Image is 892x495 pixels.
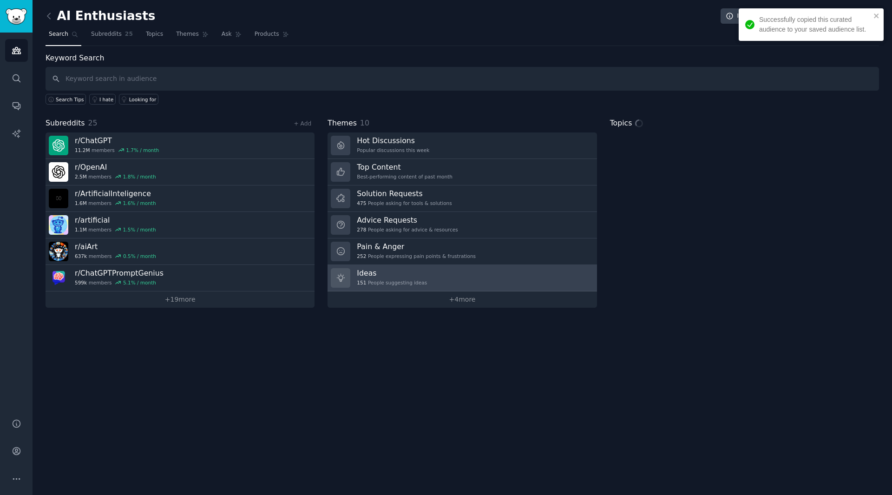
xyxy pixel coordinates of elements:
div: 1.6 % / month [123,200,156,206]
h3: Advice Requests [357,215,458,225]
a: + Add [294,120,311,127]
div: 1.8 % / month [123,173,156,180]
span: 1.1M [75,226,87,233]
div: I hate [99,96,113,103]
a: Search [46,27,81,46]
a: Solution Requests475People asking for tools & solutions [328,185,597,212]
a: r/aiArt637kmembers0.5% / month [46,238,315,265]
a: r/ArtificialInteligence1.6Mmembers1.6% / month [46,185,315,212]
span: 252 [357,253,366,259]
div: Best-performing content of past month [357,173,453,180]
a: Subreddits25 [88,27,136,46]
h3: r/ ChatGPT [75,136,159,145]
div: Looking for [129,96,157,103]
img: aiArt [49,242,68,261]
a: Ask [218,27,245,46]
h3: r/ artificial [75,215,156,225]
div: 0.5 % / month [123,253,156,259]
h3: r/ ArtificialInteligence [75,189,156,198]
a: Topics [143,27,166,46]
div: People suggesting ideas [357,279,427,286]
div: People asking for advice & resources [357,226,458,233]
img: GummySearch logo [6,8,27,25]
span: 25 [125,30,133,39]
span: 599k [75,279,87,286]
div: 5.1 % / month [123,279,156,286]
h3: Top Content [357,162,453,172]
span: 10 [360,119,369,127]
h2: AI Enthusiasts [46,9,155,24]
a: Info [721,8,755,24]
span: Search Tips [56,96,84,103]
a: r/ChatGPT11.2Mmembers1.7% / month [46,132,315,159]
span: 25 [88,119,98,127]
div: People expressing pain points & frustrations [357,253,476,259]
a: r/OpenAI2.5Mmembers1.8% / month [46,159,315,185]
div: members [75,173,156,180]
h3: Pain & Anger [357,242,476,251]
label: Keyword Search [46,53,104,62]
h3: r/ ChatGPTPromptGenius [75,268,164,278]
a: Looking for [119,94,158,105]
span: 1.6M [75,200,87,206]
input: Keyword search in audience [46,67,879,91]
span: Topics [610,118,632,129]
a: Pain & Anger252People expressing pain points & frustrations [328,238,597,265]
span: Products [255,30,279,39]
span: Subreddits [91,30,122,39]
a: I hate [89,94,116,105]
h3: r/ OpenAI [75,162,156,172]
span: 637k [75,253,87,259]
span: Subreddits [46,118,85,129]
div: Popular discussions this week [357,147,429,153]
span: Topics [146,30,163,39]
span: 11.2M [75,147,90,153]
div: People asking for tools & solutions [357,200,452,206]
a: Top ContentBest-performing content of past month [328,159,597,185]
div: members [75,200,156,206]
span: 2.5M [75,173,87,180]
img: ArtificialInteligence [49,189,68,208]
span: Search [49,30,68,39]
img: OpenAI [49,162,68,182]
a: r/artificial1.1Mmembers1.5% / month [46,212,315,238]
button: close [873,12,880,20]
div: 1.5 % / month [123,226,156,233]
a: +4more [328,291,597,308]
h3: Ideas [357,268,427,278]
span: 278 [357,226,366,233]
span: 151 [357,279,366,286]
div: Successfully copied this curated audience to your saved audience list. [759,15,871,34]
span: Themes [328,118,357,129]
img: ChatGPTPromptGenius [49,268,68,288]
a: Hot DiscussionsPopular discussions this week [328,132,597,159]
span: Themes [176,30,199,39]
h3: Solution Requests [357,189,452,198]
a: +19more [46,291,315,308]
img: artificial [49,215,68,235]
div: 1.7 % / month [126,147,159,153]
a: Products [251,27,292,46]
div: members [75,226,156,233]
a: Ideas151People suggesting ideas [328,265,597,291]
img: ChatGPT [49,136,68,155]
span: Ask [222,30,232,39]
a: Advice Requests278People asking for advice & resources [328,212,597,238]
a: r/ChatGPTPromptGenius599kmembers5.1% / month [46,265,315,291]
h3: r/ aiArt [75,242,156,251]
h3: Hot Discussions [357,136,429,145]
div: members [75,147,159,153]
span: 475 [357,200,366,206]
div: members [75,253,156,259]
div: members [75,279,164,286]
a: Themes [173,27,212,46]
button: Search Tips [46,94,86,105]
